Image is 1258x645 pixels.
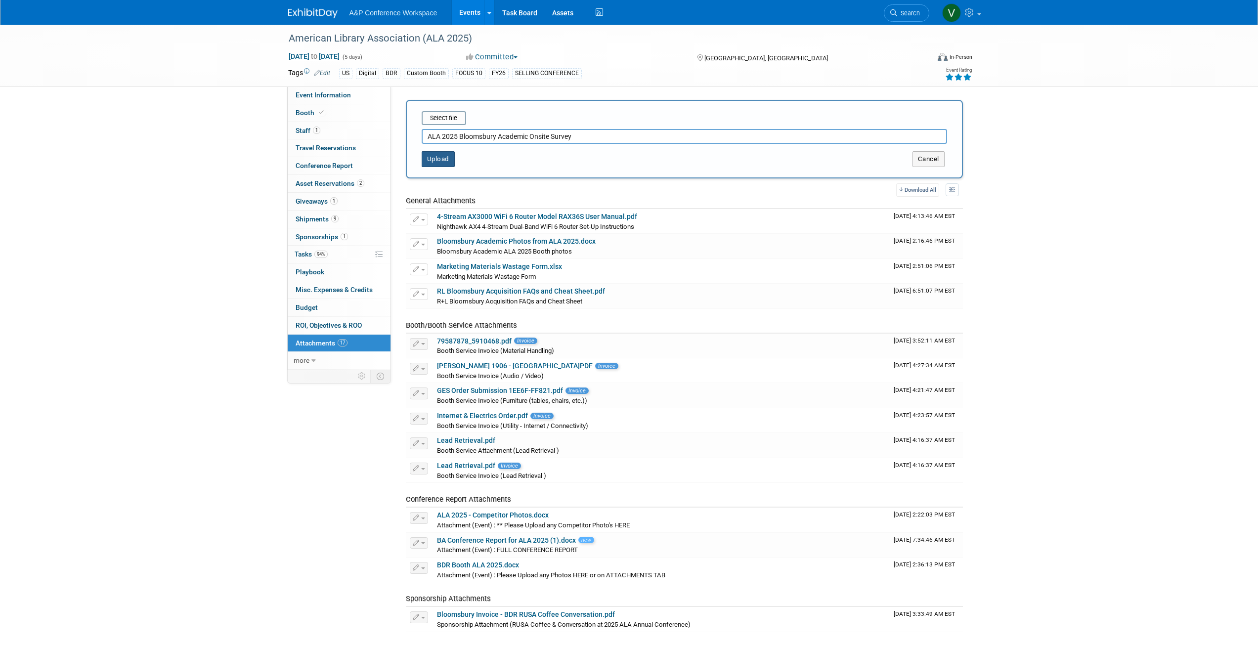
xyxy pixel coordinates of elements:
[422,129,947,144] input: Enter description
[890,433,963,458] td: Upload Timestamp
[437,362,593,370] a: [PERSON_NAME] 1906 - [GEOGRAPHIC_DATA]PDF
[894,536,955,543] span: Upload Timestamp
[288,175,390,192] a: Asset Reservations2
[314,251,328,258] span: 94%
[288,104,390,122] a: Booth
[296,127,320,134] span: Staff
[437,436,495,444] a: Lead Retrieval.pdf
[890,383,963,408] td: Upload Timestamp
[489,68,509,79] div: FY26
[437,337,512,345] a: 79587878_5910468.pdf
[288,68,330,79] td: Tags
[296,162,353,170] span: Conference Report
[945,68,972,73] div: Event Rating
[404,68,449,79] div: Custom Booth
[353,370,371,383] td: Personalize Event Tab Strip
[288,281,390,299] a: Misc. Expenses & Credits
[894,436,955,443] span: Upload Timestamp
[578,537,594,543] span: new
[894,412,955,419] span: Upload Timestamp
[437,213,637,220] a: 4-Stream AX3000 WiFi 6 Router Model RAX36S User Manual.pdf
[565,387,589,394] span: Invoice
[942,3,961,22] img: Veronica Dove
[452,68,485,79] div: FOCUS 10
[313,127,320,134] span: 1
[383,68,400,79] div: BDR
[406,196,476,205] span: General Attachments
[296,321,362,329] span: ROI, Objectives & ROO
[437,262,562,270] a: Marketing Materials Wastage Form.xlsx
[357,179,364,187] span: 2
[330,197,338,205] span: 1
[498,463,521,469] span: Invoice
[894,287,955,294] span: Upload Timestamp
[894,387,955,393] span: Upload Timestamp
[339,68,352,79] div: US
[890,358,963,383] td: Upload Timestamp
[296,91,351,99] span: Event Information
[356,68,379,79] div: Digital
[370,370,390,383] td: Toggle Event Tabs
[949,53,972,61] div: In-Person
[437,610,615,618] a: Bloomsbury Invoice - BDR RUSA Coffee Conversation.pdf
[437,621,691,628] span: Sponsorship Attachment (RUSA Coffee & Conversation at 2025 ALA Annual Conference)
[296,215,339,223] span: Shipments
[894,262,955,269] span: Upload Timestamp
[437,472,546,479] span: Booth Service Invoice (Lead Retrieval )
[285,30,914,47] div: American Library Association (ALA 2025)
[437,571,665,579] span: Attachment (Event) : Please Upload any Photos HERE or on ATTACHMENTS TAB
[437,223,634,230] span: Nighthawk AX4 4-Stream Dual-Band WiFi 6 Router Set-Up Instructions
[890,558,963,582] td: Upload Timestamp
[296,268,324,276] span: Playbook
[890,259,963,284] td: Upload Timestamp
[894,337,955,344] span: Upload Timestamp
[894,610,955,617] span: Upload Timestamp
[890,334,963,358] td: Upload Timestamp
[294,356,309,364] span: more
[288,263,390,281] a: Playbook
[897,9,920,17] span: Search
[406,321,517,330] span: Booth/Booth Service Attachments
[288,157,390,174] a: Conference Report
[463,52,521,62] button: Committed
[341,233,348,240] span: 1
[894,237,955,244] span: Upload Timestamp
[912,151,945,167] button: Cancel
[437,521,630,529] span: Attachment (Event) : ** Please Upload any Competitor Photo's HERE
[314,70,330,77] a: Edit
[437,511,549,519] a: ALA 2025 - Competitor Photos.docx
[288,352,390,369] a: more
[296,197,338,205] span: Giveaways
[894,462,955,469] span: Upload Timestamp
[437,347,554,354] span: Booth Service Invoice (Material Handling)
[406,594,491,603] span: Sponsorship Attachments
[894,561,955,568] span: Upload Timestamp
[319,110,324,115] i: Booth reservation complete
[890,533,963,558] td: Upload Timestamp
[890,607,963,632] td: Upload Timestamp
[349,9,437,17] span: A&P Conference Workspace
[896,183,939,197] a: Download All
[890,408,963,433] td: Upload Timestamp
[437,298,582,305] span: R+L Bloomsbury Acquisition FAQs and Cheat Sheet
[406,495,511,504] span: Conference Report Attachments
[422,151,455,167] button: Upload
[894,213,955,219] span: Upload Timestamp
[437,412,528,420] a: Internet & Electrics Order.pdf
[309,52,319,60] span: to
[894,511,955,518] span: Upload Timestamp
[595,363,618,369] span: Invoice
[704,54,828,62] span: [GEOGRAPHIC_DATA], [GEOGRAPHIC_DATA]
[296,179,364,187] span: Asset Reservations
[437,397,587,404] span: Booth Service Invoice (Furniture (tables, chairs, etc.))
[437,287,605,295] a: RL Bloomsbury Acquisition FAQs and Cheat Sheet.pdf
[288,193,390,210] a: Giveaways1
[890,234,963,258] td: Upload Timestamp
[296,233,348,241] span: Sponsorships
[884,4,929,22] a: Search
[437,422,588,430] span: Booth Service Invoice (Utility - Internet / Connectivity)
[437,248,572,255] span: Bloomsbury Academic ALA 2025 Booth photos
[514,338,537,344] span: Invoice
[288,299,390,316] a: Budget
[331,215,339,222] span: 9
